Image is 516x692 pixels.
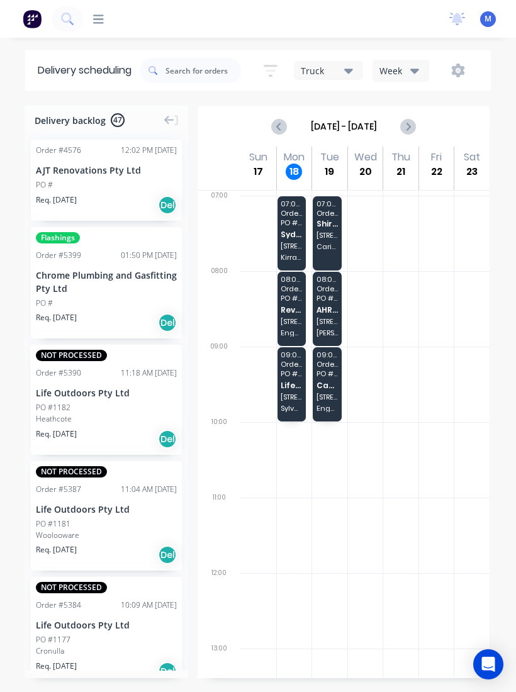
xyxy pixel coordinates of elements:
span: Caringbah [317,243,338,250]
span: [STREET_ADDRESS][PERSON_NAME] [281,318,302,325]
div: 12:00 [198,567,240,642]
span: Cash Sales [317,381,338,389]
span: PO # #56 [281,219,302,226]
span: PO # [PERSON_NAME], Engadine [281,294,302,302]
div: 11:18 AM [DATE] [121,367,177,379]
img: Factory [23,9,42,28]
div: PO # [36,179,53,191]
div: Truck [301,64,348,77]
span: NOT PROCESSED [36,466,107,477]
div: 01:50 PM [DATE] [121,250,177,261]
div: Del [158,313,177,332]
div: Order # 5399 [36,250,81,261]
span: Req. [DATE] [36,544,77,555]
span: Delivery backlog [35,114,106,127]
span: NOT PROCESSED [36,350,107,361]
div: Fri [431,151,442,164]
div: 11:04 AM [DATE] [121,484,177,495]
span: Order # 5064 [317,285,338,293]
span: Flashings [36,232,80,243]
span: Kirrawee [281,254,302,261]
span: 08:00 - 09:00 [317,276,338,283]
span: Engadine [317,405,338,412]
div: 17 [250,164,266,180]
span: NOT PROCESSED [36,582,107,593]
span: Order # 5397 [281,285,302,293]
span: PO # [PERSON_NAME] [317,370,338,377]
div: Del [158,545,177,564]
span: [STREET_ADDRESS] [317,318,338,325]
button: Week [373,60,429,82]
div: PO # [36,298,53,309]
span: Req. [DATE] [36,428,77,440]
span: [STREET_ADDRESS] [281,393,302,401]
button: Truck [294,61,363,80]
div: Week [379,64,416,77]
div: 07:00 [198,189,240,265]
div: Order # 5384 [36,600,81,611]
span: Revive Building Projects Pty Ltd [281,306,302,314]
span: [STREET_ADDRESS] [317,393,338,401]
div: Cronulla [36,645,177,657]
div: 11:00 [198,491,240,567]
span: 07:00 - 08:00 [317,200,338,208]
div: Life Outdoors Pty Ltd [36,503,177,516]
div: 10:09 AM [DATE] [121,600,177,611]
span: Shire Roofing Solutions Pty Ltd [317,220,338,228]
div: Sat [464,151,480,164]
span: Req. [DATE] [36,312,77,323]
div: Open Intercom Messenger [473,649,503,679]
span: [STREET_ADDRESS] [317,232,338,239]
div: Del [158,662,177,681]
span: M [485,13,491,25]
div: 10:00 [198,416,240,491]
div: PO #1177 [36,634,70,645]
span: Order # 5339 [317,209,338,217]
div: Chrome Plumbing and Gasfitting Pty Ltd [36,269,177,295]
span: PO # 1160 [281,370,302,377]
span: 47 [111,113,125,127]
div: Del [158,196,177,215]
span: 07:00 - 08:00 [281,200,302,208]
div: 18 [286,164,302,180]
div: PO #1181 [36,518,70,530]
span: Sylvania [281,405,302,412]
span: 09:00 - 10:00 [317,351,338,359]
div: PO #1182 [36,402,70,413]
span: Req. [DATE] [36,194,77,206]
span: 08:00 - 09:00 [281,276,302,283]
div: Mon [284,151,305,164]
div: Tue [320,151,339,164]
div: Order # 4576 [36,145,81,156]
span: [STREET_ADDRESS] [281,242,302,250]
span: 09:00 - 10:00 [281,351,302,359]
div: 20 [357,164,374,180]
div: 23 [464,164,480,180]
div: Heathcote [36,413,177,425]
span: Engadine [281,329,302,337]
span: Order # 5334 [281,209,302,217]
div: Wed [354,151,377,164]
span: Order # 5096 [281,360,302,368]
div: 12:02 PM [DATE] [121,145,177,156]
div: Order # 5390 [36,367,81,379]
div: Delivery scheduling [25,50,140,91]
span: [PERSON_NAME] [317,329,338,337]
div: 08:00 [198,265,240,340]
div: 22 [429,164,445,180]
div: Woolooware [36,530,177,541]
input: Search for orders [165,58,241,83]
div: Thu [391,151,410,164]
div: 21 [393,164,409,180]
span: Life Outdoors Pty Ltd [281,381,302,389]
span: Order # 5149 [317,360,338,368]
div: Order # 5387 [36,484,81,495]
span: Sydney Cantilever Group Pty Ltd [281,230,302,238]
div: 09:00 [198,340,240,416]
div: Del [158,430,177,449]
div: AJT Renovations Pty Ltd [36,164,177,177]
span: PO # St John's Ave, [PERSON_NAME] [317,294,338,302]
div: Life Outdoors Pty Ltd [36,386,177,399]
span: Req. [DATE] [36,661,77,672]
div: Sun [249,151,267,164]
